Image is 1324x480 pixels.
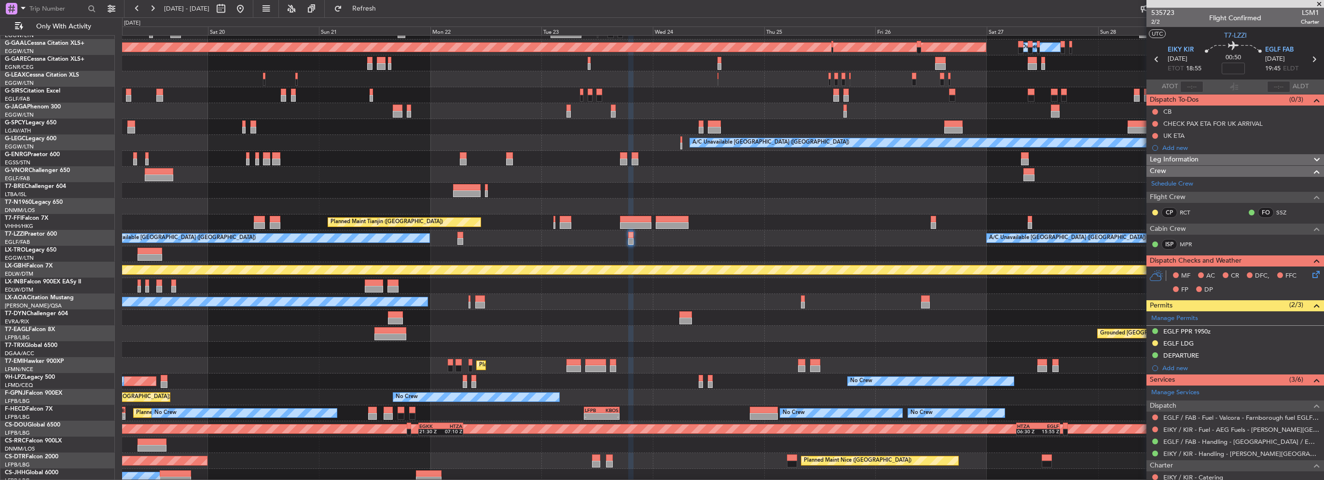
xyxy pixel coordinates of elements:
[330,1,387,16] button: Refresh
[5,136,26,142] span: G-LEGC
[764,27,876,35] div: Thu 25
[5,200,63,205] a: T7-N1960Legacy 650
[1150,224,1186,235] span: Cabin Crew
[5,311,68,317] a: T7-DYNChallenger 604
[5,40,84,46] a: G-GAALCessna Citation XLS+
[5,311,27,317] span: T7-DYN
[5,359,64,364] a: T7-EMIHawker 900XP
[5,191,27,198] a: LTBA/ISL
[1226,53,1241,63] span: 00:50
[5,120,56,126] a: G-SPCYLegacy 650
[5,207,35,214] a: DNMM/LOS
[1265,64,1281,74] span: 19:45
[99,231,256,245] div: A/C Unavailable [GEOGRAPHIC_DATA] ([GEOGRAPHIC_DATA])
[5,247,26,253] span: LX-TRO
[5,350,34,357] a: DGAA/ACC
[344,5,385,12] span: Refresh
[653,27,764,35] div: Wed 24
[1150,94,1199,106] span: Dispatch To-Dos
[5,152,60,158] a: G-ENRGPraetor 600
[319,27,430,35] div: Sun 21
[1289,94,1303,105] span: (0/3)
[1289,300,1303,310] span: (2/3)
[1168,45,1194,55] span: EIKY KIR
[1162,144,1319,152] div: Add new
[1285,271,1296,281] span: FFC
[1258,207,1274,218] div: FO
[5,64,34,71] a: EGNR/CEG
[331,215,443,229] div: Planned Maint Tianjin ([GEOGRAPHIC_DATA])
[5,413,30,421] a: LFPB/LBG
[11,19,105,34] button: Only With Activity
[1038,428,1059,434] div: 15:55 Z
[1301,18,1319,26] span: Charter
[1150,300,1172,311] span: Permits
[602,413,619,419] div: -
[5,295,27,301] span: LX-AOA
[5,390,62,396] a: F-GPNJFalcon 900EX
[1100,326,1226,341] div: Grounded [GEOGRAPHIC_DATA] (Al Maktoum Intl)
[5,343,25,348] span: T7-TRX
[441,423,462,429] div: HTZA
[1163,339,1194,347] div: EGLF LDG
[5,279,24,285] span: LX-INB
[5,445,35,453] a: DNMM/LOS
[430,27,542,35] div: Mon 22
[5,184,25,189] span: T7-BRE
[124,19,140,27] div: [DATE]
[5,359,24,364] span: T7-EMI
[1301,8,1319,18] span: LSM1
[5,470,58,476] a: CS-JHHGlobal 6000
[5,223,33,230] a: VHHH/HKG
[1163,426,1319,434] a: EIKY / KIR - Fuel - AEG Fuels - [PERSON_NAME][GEOGRAPHIC_DATA] Fuel EIKY / KIR
[1161,207,1177,218] div: CP
[5,120,26,126] span: G-SPCY
[1163,450,1319,458] a: EIKY / KIR - Handling - [PERSON_NAME][GEOGRAPHIC_DATA] Plc EIKY / KIR
[5,32,34,39] a: EGGW/LTN
[5,318,29,325] a: EVRA/RIX
[1150,154,1199,165] span: Leg Information
[1151,388,1200,398] a: Manage Services
[5,152,28,158] span: G-ENRG
[585,413,602,419] div: -
[5,215,48,221] a: T7-FFIFalcon 7X
[1293,82,1309,92] span: ALDT
[479,358,571,373] div: Planned Maint [GEOGRAPHIC_DATA]
[419,423,441,429] div: EGKK
[1162,364,1319,372] div: Add new
[910,406,933,420] div: No Crew
[5,429,30,437] a: LFPB/LBG
[1209,13,1261,23] div: Flight Confirmed
[5,159,30,166] a: EGSS/STN
[1186,64,1201,74] span: 18:55
[5,143,34,150] a: EGGW/LTN
[5,374,24,380] span: 9H-LPZ
[441,428,462,434] div: 07:10 Z
[1151,8,1174,18] span: 535723
[1265,45,1294,55] span: EGLF FAB
[164,4,209,13] span: [DATE] - [DATE]
[5,104,61,110] a: G-JAGAPhenom 300
[5,279,81,285] a: LX-INBFalcon 900EX EASy II
[5,40,27,46] span: G-GAAL
[875,27,987,35] div: Fri 26
[1151,18,1174,26] span: 2/2
[5,184,66,189] a: T7-BREChallenger 604
[1151,179,1193,189] a: Schedule Crew
[5,343,57,348] a: T7-TRXGlobal 6500
[5,88,60,94] a: G-SIRSCitation Excel
[5,56,84,62] a: G-GARECessna Citation XLS+
[5,72,79,78] a: G-LEAXCessna Citation XLS
[5,168,70,173] a: G-VNORChallenger 650
[5,334,30,341] a: LFPB/LBG
[5,374,55,380] a: 9H-LPZLegacy 500
[5,104,27,110] span: G-JAGA
[29,1,85,16] input: Trip Number
[1163,120,1263,128] div: CHECK PAX ETA FOR UK ARRIVAL
[5,302,62,309] a: [PERSON_NAME]/QSA
[5,95,30,103] a: EGLF/FAB
[1180,81,1203,93] input: --:--
[692,135,849,150] div: A/C Unavailable [GEOGRAPHIC_DATA] ([GEOGRAPHIC_DATA])
[5,454,26,460] span: CS-DTR
[5,454,58,460] a: CS-DTRFalcon 2000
